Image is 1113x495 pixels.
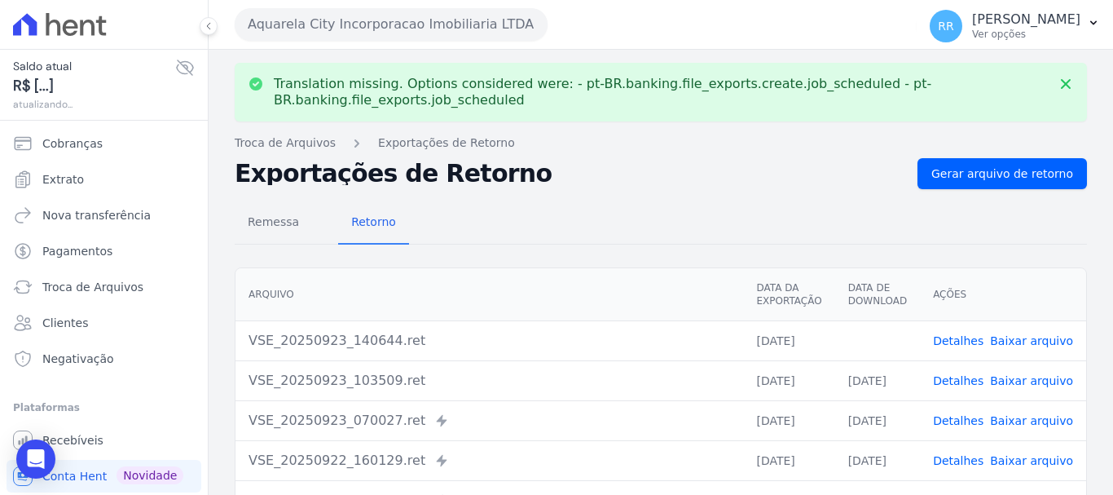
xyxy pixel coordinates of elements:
td: [DATE] [835,400,920,440]
span: Negativação [42,351,114,367]
a: Remessa [235,202,312,245]
div: VSE_20250923_070027.ret [249,411,730,431]
span: atualizando... [13,97,175,112]
td: [DATE] [743,360,834,400]
div: Plataformas [13,398,195,418]
span: Remessa [238,206,309,238]
a: Negativação [7,343,201,375]
a: Troca de Arquivos [7,271,201,303]
p: Translation missing. Options considered were: - pt-BR.banking.file_exports.create.job_scheduled -... [274,76,1048,108]
td: [DATE] [835,440,920,480]
a: Extrato [7,163,201,196]
button: RR [PERSON_NAME] Ver opções [917,3,1113,49]
span: Recebíveis [42,432,103,449]
a: Conta Hent Novidade [7,460,201,493]
span: Conta Hent [42,468,107,484]
th: Ações [920,268,1086,321]
div: Open Intercom Messenger [16,440,55,479]
a: Detalhes [933,334,983,347]
a: Nova transferência [7,199,201,232]
th: Arquivo [235,268,743,321]
h2: Exportações de Retorno [235,162,904,185]
span: Extrato [42,171,84,188]
p: Ver opções [972,28,1080,41]
a: Baixar arquivo [990,414,1073,427]
span: Pagamentos [42,243,112,259]
a: Troca de Arquivos [235,135,336,152]
a: Retorno [338,202,409,245]
a: Cobranças [7,127,201,160]
button: Aquarela City Incorporacao Imobiliaria LTDA [235,8,548,41]
div: VSE_20250923_140644.ret [249,331,730,351]
a: Recebíveis [7,424,201,457]
nav: Breadcrumb [235,135,1087,152]
span: Retorno [341,206,406,238]
a: Baixar arquivo [990,374,1073,387]
a: Clientes [7,307,201,339]
a: Gerar arquivo de retorno [917,158,1087,189]
td: [DATE] [743,440,834,480]
a: Pagamentos [7,235,201,267]
td: [DATE] [743,320,834,360]
span: R$ [...] [13,75,175,97]
span: Novidade [117,466,183,484]
a: Exportações de Retorno [378,135,515,152]
a: Detalhes [933,454,983,467]
p: [PERSON_NAME] [972,11,1080,28]
span: Saldo atual [13,58,175,75]
span: Gerar arquivo de retorno [931,166,1073,182]
a: Baixar arquivo [990,334,1073,347]
div: VSE_20250923_103509.ret [249,371,730,391]
span: Cobranças [42,135,103,152]
span: Nova transferência [42,207,151,223]
td: [DATE] [835,360,920,400]
a: Detalhes [933,374,983,387]
span: RR [938,20,953,32]
span: Clientes [42,315,88,331]
a: Baixar arquivo [990,454,1073,467]
span: Troca de Arquivos [42,279,143,295]
a: Detalhes [933,414,983,427]
th: Data de Download [835,268,920,321]
td: [DATE] [743,400,834,440]
div: VSE_20250922_160129.ret [249,451,730,471]
th: Data da Exportação [743,268,834,321]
